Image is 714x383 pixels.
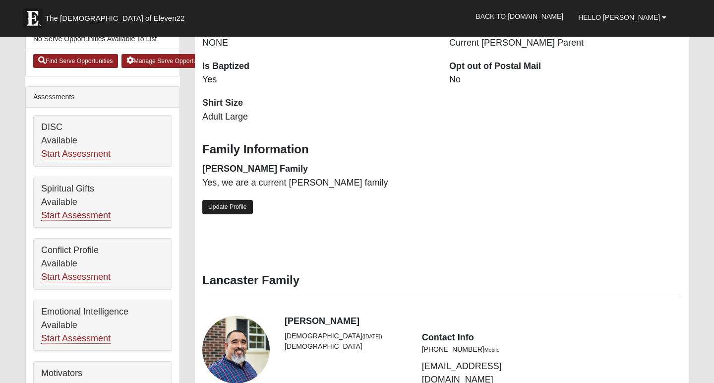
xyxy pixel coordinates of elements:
[484,347,500,353] small: Mobile
[202,73,434,86] dd: Yes
[285,341,407,352] li: [DEMOGRAPHIC_DATA]
[18,3,216,28] a: The [DEMOGRAPHIC_DATA] of Eleven22
[202,163,434,176] dt: [PERSON_NAME] Family
[422,344,544,355] li: [PHONE_NUMBER]
[26,29,179,49] li: No Serve Opportunities Available To List
[571,5,674,30] a: Hello [PERSON_NAME]
[285,316,681,327] h4: [PERSON_NAME]
[33,54,118,68] a: Find Serve Opportunities
[578,13,660,21] span: Hello [PERSON_NAME]
[449,73,681,86] dd: No
[34,239,172,289] div: Conflict Profile Available
[41,210,111,221] a: Start Assessment
[285,331,407,341] li: [DEMOGRAPHIC_DATA]
[45,13,184,23] span: The [DEMOGRAPHIC_DATA] of Eleven22
[121,54,216,68] a: Manage Serve Opportunities
[202,200,253,214] a: Update Profile
[34,116,172,166] div: DISC Available
[202,273,681,288] h3: Lancaster Family
[23,8,43,28] img: Eleven22 logo
[26,87,179,108] div: Assessments
[449,37,681,50] dd: Current [PERSON_NAME] Parent
[202,37,434,50] dd: NONE
[34,300,172,351] div: Emotional Intelligence Available
[202,177,434,190] dd: Yes, we are a current [PERSON_NAME] family
[449,60,681,73] dt: Opt out of Postal Mail
[202,111,434,124] dd: Adult Large
[362,333,382,339] small: ([DATE])
[41,333,111,344] a: Start Assessment
[422,332,474,342] strong: Contact Info
[202,142,681,157] h3: Family Information
[202,97,434,110] dt: Shirt Size
[41,272,111,282] a: Start Assessment
[41,149,111,159] a: Start Assessment
[468,4,571,29] a: Back to [DOMAIN_NAME]
[34,177,172,228] div: Spiritual Gifts Available
[202,60,434,73] dt: Is Baptized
